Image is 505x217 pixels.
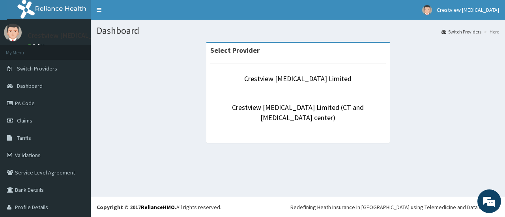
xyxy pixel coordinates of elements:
a: Switch Providers [441,28,481,35]
span: Tariffs [17,134,31,141]
span: Claims [17,117,32,124]
li: Here [482,28,499,35]
p: Crestview [MEDICAL_DATA] [28,32,112,39]
span: Switch Providers [17,65,57,72]
div: Redefining Heath Insurance in [GEOGRAPHIC_DATA] using Telemedicine and Data Science! [290,203,499,211]
strong: Copyright © 2017 . [97,204,176,211]
a: Online [28,43,47,48]
footer: All rights reserved. [91,197,505,217]
a: RelianceHMO [141,204,175,211]
h1: Dashboard [97,26,499,36]
span: Crestview [MEDICAL_DATA] [437,6,499,13]
a: Crestview [MEDICAL_DATA] Limited [244,74,352,83]
img: User Image [4,24,22,41]
img: User Image [422,5,432,15]
strong: Select Provider [210,46,260,55]
span: Dashboard [17,82,43,89]
a: Crestview [MEDICAL_DATA] Limited (CT and [MEDICAL_DATA] center) [232,103,364,122]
